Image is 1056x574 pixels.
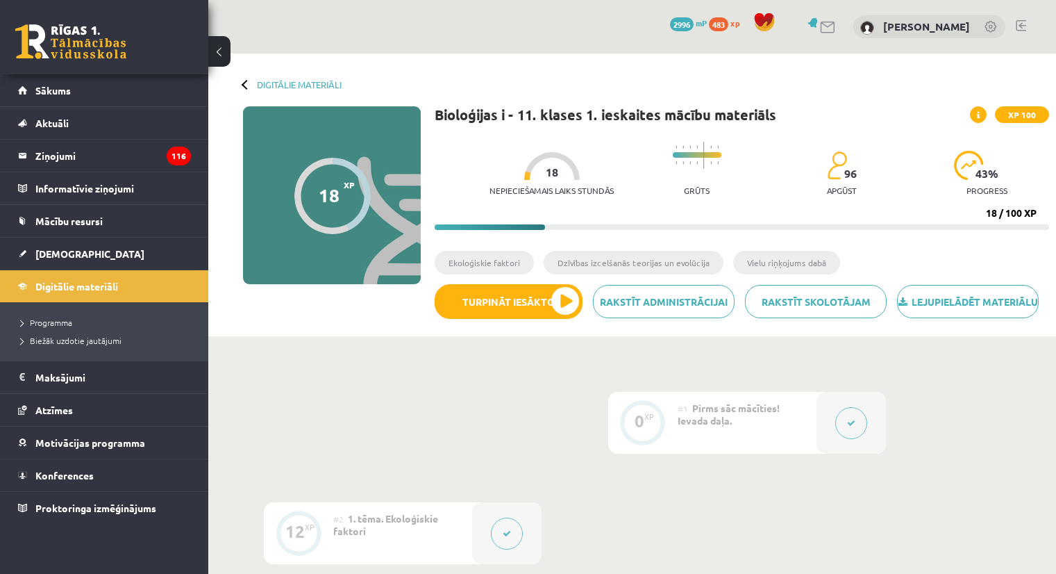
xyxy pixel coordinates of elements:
[18,140,191,172] a: Ziņojumi116
[593,285,735,318] a: Rakstīt administrācijai
[35,469,94,482] span: Konferences
[670,17,694,31] span: 2996
[35,361,191,393] legend: Maksājumi
[21,334,194,347] a: Biežāk uzdotie jautājumi
[18,238,191,270] a: [DEMOGRAPHIC_DATA]
[678,402,780,427] span: Pirms sāc mācīties! Ievada daļa.
[21,316,194,329] a: Programma
[696,17,707,28] span: mP
[285,525,305,538] div: 12
[689,161,691,165] img: icon-short-line-57e1e144782c952c97e751825c79c345078a6d821885a25fce030b3d8c18986b.svg
[684,186,710,195] p: Grūts
[710,161,712,165] img: icon-short-line-57e1e144782c952c97e751825c79c345078a6d821885a25fce030b3d8c18986b.svg
[333,514,344,525] span: #2
[954,151,984,180] img: icon-progress-161ccf0a02000e728c5f80fcf4c31c7af3da0e1684b2b1d7c360e028c24a22f1.svg
[745,285,887,318] a: Rakstīt skolotājam
[678,403,688,414] span: #1
[730,17,739,28] span: xp
[21,335,121,346] span: Biežāk uzdotie jautājumi
[435,106,776,123] h1: Bioloģijas i - 11. klases 1. ieskaites mācību materiāls
[35,247,144,260] span: [DEMOGRAPHIC_DATA]
[696,145,698,149] img: icon-short-line-57e1e144782c952c97e751825c79c345078a6d821885a25fce030b3d8c18986b.svg
[682,161,684,165] img: icon-short-line-57e1e144782c952c97e751825c79c345078a6d821885a25fce030b3d8c18986b.svg
[635,415,644,427] div: 0
[435,284,583,319] button: Turpināt iesākto
[709,17,746,28] a: 483 xp
[544,251,723,274] li: Dzīvības izcelšanās teorijas un evolūcija
[682,145,684,149] img: icon-short-line-57e1e144782c952c97e751825c79c345078a6d821885a25fce030b3d8c18986b.svg
[257,79,342,90] a: Digitālie materiāli
[18,107,191,139] a: Aktuāli
[305,523,315,531] div: XP
[319,185,340,206] div: 18
[18,427,191,459] a: Motivācijas programma
[644,413,654,420] div: XP
[546,166,558,179] span: 18
[827,151,847,180] img: students-c634bb4e5e11cddfef0936a35e636f08e4e9abd3cc4e673bd6f9a4125e45ecb1.svg
[35,172,191,204] legend: Informatīvie ziņojumi
[676,145,677,149] img: icon-short-line-57e1e144782c952c97e751825c79c345078a6d821885a25fce030b3d8c18986b.svg
[35,215,103,227] span: Mācību resursi
[995,106,1049,123] span: XP 100
[844,167,857,180] span: 96
[827,186,857,195] p: apgūst
[35,117,69,129] span: Aktuāli
[15,24,126,59] a: Rīgas 1. Tālmācības vidusskola
[18,394,191,426] a: Atzīmes
[975,167,999,180] span: 43 %
[35,84,71,97] span: Sākums
[689,145,691,149] img: icon-short-line-57e1e144782c952c97e751825c79c345078a6d821885a25fce030b3d8c18986b.svg
[710,145,712,149] img: icon-short-line-57e1e144782c952c97e751825c79c345078a6d821885a25fce030b3d8c18986b.svg
[717,145,719,149] img: icon-short-line-57e1e144782c952c97e751825c79c345078a6d821885a25fce030b3d8c18986b.svg
[966,186,1007,195] p: progress
[670,17,707,28] a: 2996 mP
[18,492,191,524] a: Proktoringa izmēģinājums
[333,512,438,537] span: 1. tēma. Ekoloģiskie faktori
[897,285,1039,318] a: Lejupielādēt materiālu
[18,74,191,106] a: Sākums
[167,147,191,165] i: 116
[696,161,698,165] img: icon-short-line-57e1e144782c952c97e751825c79c345078a6d821885a25fce030b3d8c18986b.svg
[883,19,970,33] a: [PERSON_NAME]
[21,317,72,328] span: Programma
[35,404,73,416] span: Atzīmes
[344,180,355,190] span: XP
[703,142,705,169] img: icon-long-line-d9ea69661e0d244f92f715978eff75569469978d946b2353a9bb055b3ed8787d.svg
[18,205,191,237] a: Mācību resursi
[18,459,191,491] a: Konferences
[860,21,874,35] img: Viktorija Paņuhno
[733,251,840,274] li: Vielu riņķojums dabā
[35,436,145,449] span: Motivācijas programma
[717,161,719,165] img: icon-short-line-57e1e144782c952c97e751825c79c345078a6d821885a25fce030b3d8c18986b.svg
[435,251,534,274] li: Ekoloģiskie faktori
[676,161,677,165] img: icon-short-line-57e1e144782c952c97e751825c79c345078a6d821885a25fce030b3d8c18986b.svg
[35,280,118,293] span: Digitālie materiāli
[18,172,191,204] a: Informatīvie ziņojumi
[35,140,191,172] legend: Ziņojumi
[489,186,614,195] p: Nepieciešamais laiks stundās
[18,361,191,393] a: Maksājumi
[18,270,191,302] a: Digitālie materiāli
[709,17,728,31] span: 483
[35,502,156,514] span: Proktoringa izmēģinājums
